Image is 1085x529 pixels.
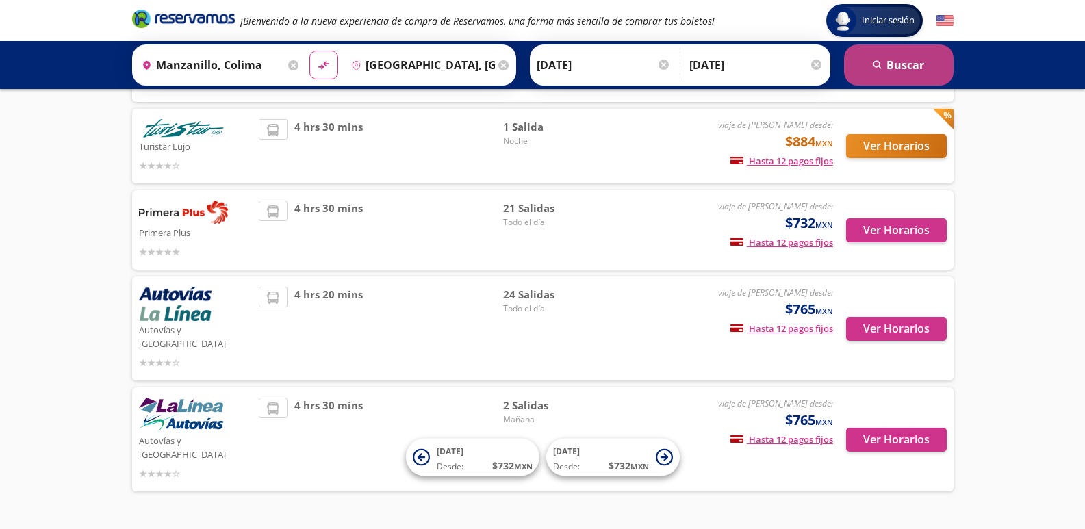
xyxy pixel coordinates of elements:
[815,306,833,316] small: MXN
[406,439,539,476] button: [DATE]Desde:$732MXN
[139,432,253,461] p: Autovías y [GEOGRAPHIC_DATA]
[730,236,833,248] span: Hasta 12 pagos fijos
[546,439,680,476] button: [DATE]Desde:$732MXN
[503,302,599,315] span: Todo el día
[503,216,599,229] span: Todo el día
[139,138,253,154] p: Turistar Lujo
[294,287,363,370] span: 4 hrs 20 mins
[730,322,833,335] span: Hasta 12 pagos fijos
[132,8,235,29] i: Brand Logo
[437,461,463,473] span: Desde:
[437,446,463,457] span: [DATE]
[785,299,833,320] span: $765
[856,14,920,27] span: Iniciar sesión
[503,135,599,147] span: Noche
[503,413,599,426] span: Mañana
[503,398,599,413] span: 2 Salidas
[785,131,833,152] span: $884
[730,155,833,167] span: Hasta 12 pagos fijos
[132,8,235,33] a: Brand Logo
[553,446,580,457] span: [DATE]
[537,48,671,82] input: Elegir Fecha
[846,134,947,158] button: Ver Horarios
[718,201,833,212] em: viaje de [PERSON_NAME] desde:
[294,398,363,481] span: 4 hrs 30 mins
[503,287,599,302] span: 24 Salidas
[846,317,947,341] button: Ver Horarios
[139,287,212,321] img: Autovías y La Línea
[514,461,533,472] small: MXN
[139,398,223,432] img: Autovías y La Línea
[844,44,954,86] button: Buscar
[553,461,580,473] span: Desde:
[503,201,599,216] span: 21 Salidas
[139,321,253,350] p: Autovías y [GEOGRAPHIC_DATA]
[689,48,824,82] input: Opcional
[609,459,649,473] span: $ 732
[815,138,833,149] small: MXN
[718,398,833,409] em: viaje de [PERSON_NAME] desde:
[936,12,954,29] button: English
[294,201,363,259] span: 4 hrs 30 mins
[139,201,228,224] img: Primera Plus
[785,410,833,430] span: $765
[730,433,833,446] span: Hasta 12 pagos fijos
[846,218,947,242] button: Ver Horarios
[346,48,495,82] input: Buscar Destino
[630,461,649,472] small: MXN
[139,224,253,240] p: Primera Plus
[136,48,285,82] input: Buscar Origen
[785,213,833,233] span: $732
[718,119,833,131] em: viaje de [PERSON_NAME] desde:
[240,14,715,27] em: ¡Bienvenido a la nueva experiencia de compra de Reservamos, una forma más sencilla de comprar tus...
[139,119,228,138] img: Turistar Lujo
[503,119,599,135] span: 1 Salida
[492,459,533,473] span: $ 732
[846,428,947,452] button: Ver Horarios
[815,417,833,427] small: MXN
[718,287,833,298] em: viaje de [PERSON_NAME] desde:
[815,220,833,230] small: MXN
[294,119,363,173] span: 4 hrs 30 mins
